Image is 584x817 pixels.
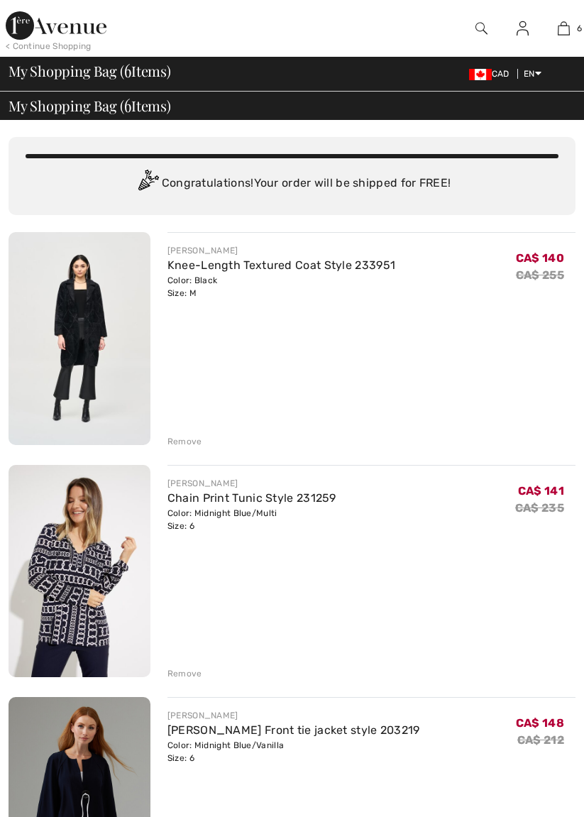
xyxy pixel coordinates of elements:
img: Canadian Dollar [469,69,492,80]
span: My Shopping Bag ( Items) [9,64,171,78]
div: Color: Midnight Blue/Vanilla Size: 6 [167,739,420,764]
span: 6 [577,22,582,35]
s: CA$ 212 [517,733,564,747]
div: [PERSON_NAME] [167,244,395,257]
a: [PERSON_NAME] Front tie jacket style 203219 [167,723,420,737]
img: Knee-Length Textured Coat Style 233951 [9,232,150,445]
span: 6 [124,95,131,114]
a: Chain Print Tunic Style 231259 [167,491,336,505]
span: CAD [469,69,515,79]
div: Color: Black Size: M [167,274,395,300]
img: Chain Print Tunic Style 231259 [9,465,150,678]
span: CA$ 141 [518,479,564,498]
div: < Continue Shopping [6,40,92,53]
img: My Bag [558,20,570,37]
span: 6 [124,60,131,79]
img: Congratulation2.svg [133,170,162,198]
a: 6 [544,20,583,37]
div: Color: Midnight Blue/Multi Size: 6 [167,507,336,532]
span: My Shopping Bag ( Items) [9,99,171,113]
a: Knee-Length Textured Coat Style 233951 [167,258,395,272]
a: Sign In [505,20,540,38]
div: Remove [167,667,202,680]
span: CA$ 148 [516,711,564,730]
div: Congratulations! Your order will be shipped for FREE! [26,170,558,198]
img: search the website [475,20,487,37]
span: EN [524,69,541,79]
div: [PERSON_NAME] [167,477,336,490]
img: My Info [517,20,529,37]
span: CA$ 140 [516,246,564,265]
img: 1ère Avenue [6,11,106,40]
s: CA$ 235 [515,501,564,515]
s: CA$ 255 [516,268,564,282]
div: Remove [167,435,202,448]
div: [PERSON_NAME] [167,709,420,722]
